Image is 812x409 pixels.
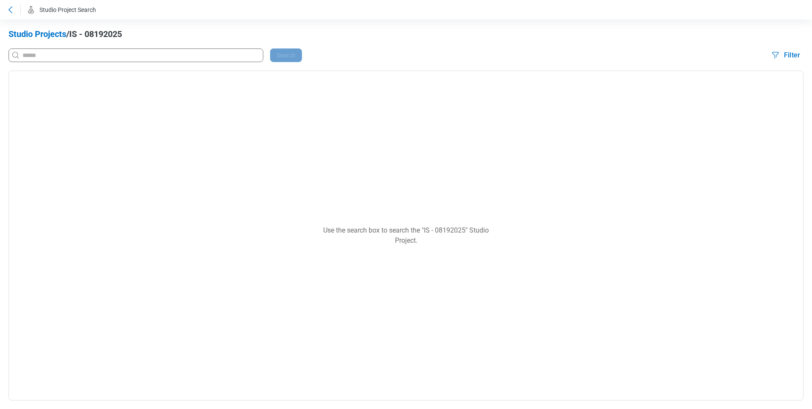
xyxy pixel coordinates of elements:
button: Search [270,48,302,62]
span: / [66,29,69,39]
span: Studio Projects [8,29,66,39]
span: Filter [784,50,800,60]
span: Studio Project Search [39,6,96,13]
div: IS - 08192025 [8,28,804,48]
div: Search [8,48,757,62]
button: Filter [767,48,804,62]
div: Use the search box to search the "IS - 08192025" Studio Project. [321,225,491,246]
